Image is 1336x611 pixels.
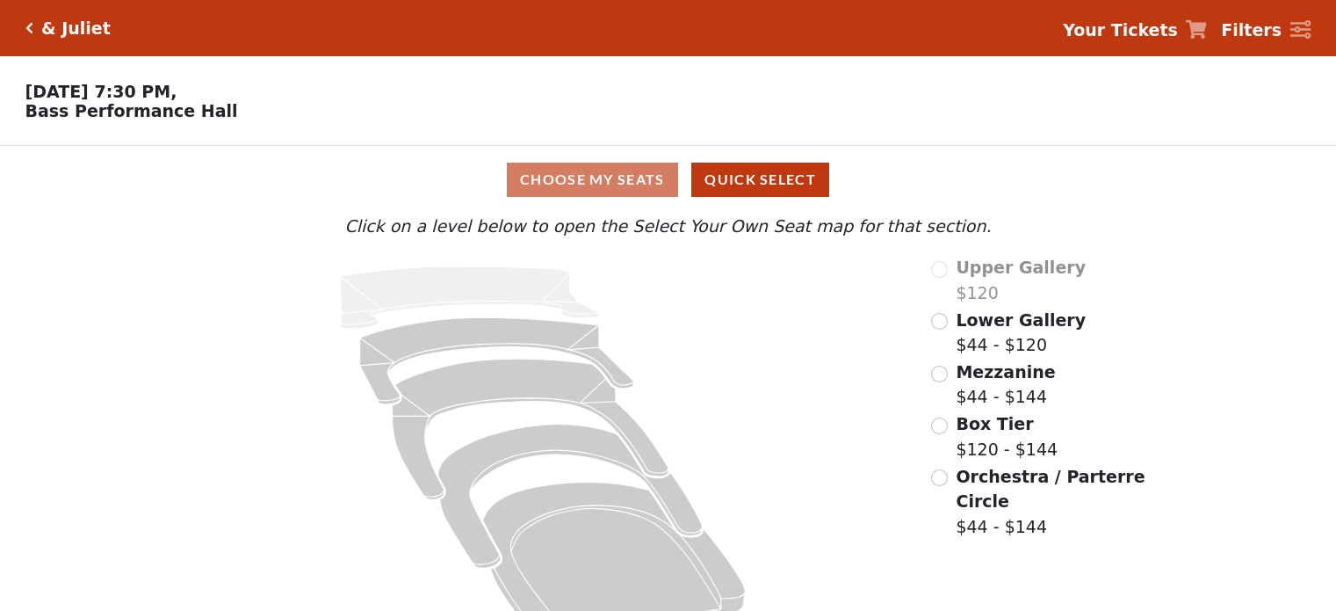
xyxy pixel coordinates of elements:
span: Orchestra / Parterre Circle [956,467,1145,512]
label: $44 - $144 [956,464,1147,540]
path: Lower Gallery - Seats Available: 161 [360,317,634,404]
p: Click on a level below to open the Select Your Own Seat map for that section. [179,214,1156,239]
a: Your Tickets [1063,18,1207,43]
path: Upper Gallery - Seats Available: 0 [340,266,599,329]
strong: Filters [1221,20,1282,40]
h5: & Juliet [41,18,111,39]
strong: Your Tickets [1063,20,1178,40]
button: Quick Select [691,163,829,197]
a: Click here to go back to filters [25,22,33,34]
span: Box Tier [956,414,1033,433]
label: $44 - $144 [956,360,1055,410]
label: $120 - $144 [956,411,1058,462]
a: Filters [1221,18,1311,43]
span: Lower Gallery [956,310,1086,330]
span: Upper Gallery [956,258,1086,277]
span: Mezzanine [956,362,1055,382]
label: $120 [956,255,1086,305]
label: $44 - $120 [956,308,1086,358]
